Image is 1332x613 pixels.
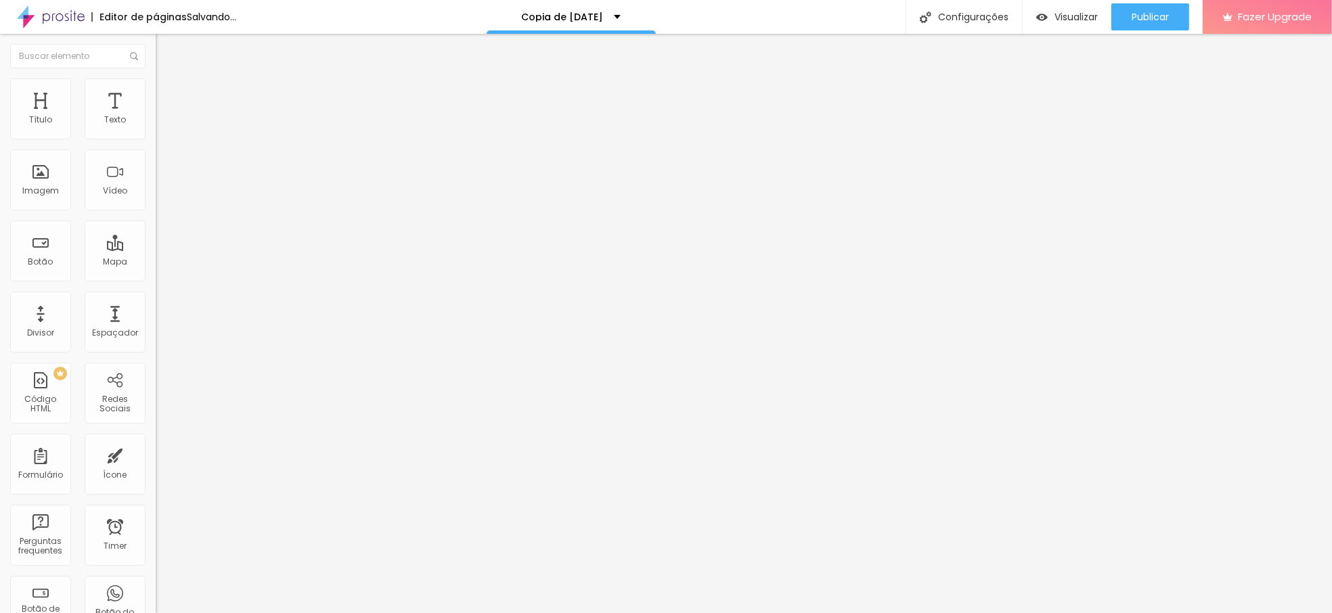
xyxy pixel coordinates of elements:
div: Imagem [22,186,59,196]
div: Redes Sociais [88,394,141,414]
button: Visualizar [1023,3,1111,30]
span: Publicar [1132,12,1169,22]
div: Vídeo [103,186,127,196]
p: Copia de [DATE] [522,12,604,22]
div: Espaçador [92,328,138,338]
span: Fazer Upgrade [1238,11,1312,22]
button: Publicar [1111,3,1189,30]
div: Editor de páginas [91,12,187,22]
div: Timer [104,541,127,551]
div: Ícone [104,470,127,480]
img: Icone [130,52,138,60]
img: view-1.svg [1036,12,1048,23]
div: Título [29,115,52,124]
div: Divisor [27,328,54,338]
div: Código HTML [14,394,67,414]
div: Texto [104,115,126,124]
iframe: Editor [156,34,1332,613]
img: Icone [920,12,931,23]
div: Formulário [18,470,63,480]
div: Botão [28,257,53,267]
div: Salvando... [187,12,236,22]
div: Mapa [103,257,127,267]
input: Buscar elemento [10,44,146,68]
span: Visualizar [1054,12,1098,22]
div: Perguntas frequentes [14,537,67,556]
